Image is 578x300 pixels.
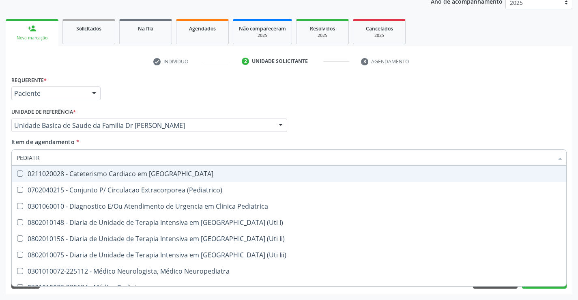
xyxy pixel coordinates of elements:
[28,24,37,33] div: person_add
[11,138,75,146] span: Item de agendamento
[302,32,343,39] div: 2025
[11,74,47,86] label: Requerente
[239,25,286,32] span: Não compareceram
[14,89,84,97] span: Paciente
[189,25,216,32] span: Agendados
[17,268,561,274] div: 0301010072-225112 - Médico Neurologista, Médico Neuropediatra
[17,284,561,291] div: 0301010072-225124 - Médico Pediatra
[17,149,553,166] input: Buscar por procedimentos
[17,252,561,258] div: 0802010075 - Diaria de Unidade de Terapia Intensiva em [GEOGRAPHIC_DATA] (Uti Iii)
[310,25,335,32] span: Resolvidos
[17,219,561,226] div: 0802010148 - Diaria de Unidade de Terapia Intensiva em [GEOGRAPHIC_DATA] (Uti I)
[17,235,561,242] div: 0802010156 - Diaria de Unidade de Terapia Intensiva em [GEOGRAPHIC_DATA] (Uti Ii)
[242,58,249,65] div: 2
[14,121,271,129] span: Unidade Basica de Saude da Familia Dr [PERSON_NAME]
[359,32,400,39] div: 2025
[17,187,561,193] div: 0702040215 - Conjunto P/ Circulacao Extracorporea (Pediatrico)
[11,35,53,41] div: Nova marcação
[17,203,561,209] div: 0301060010 - Diagnostico E/Ou Atendimento de Urgencia em Clinica Pediatrica
[76,25,101,32] span: Solicitados
[17,171,561,177] div: 0211020028 - Cateterismo Cardiaco em [GEOGRAPHIC_DATA]
[138,25,153,32] span: Na fila
[366,25,393,32] span: Cancelados
[252,58,308,65] div: Unidade solicitante
[239,32,286,39] div: 2025
[11,106,76,119] label: Unidade de referência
